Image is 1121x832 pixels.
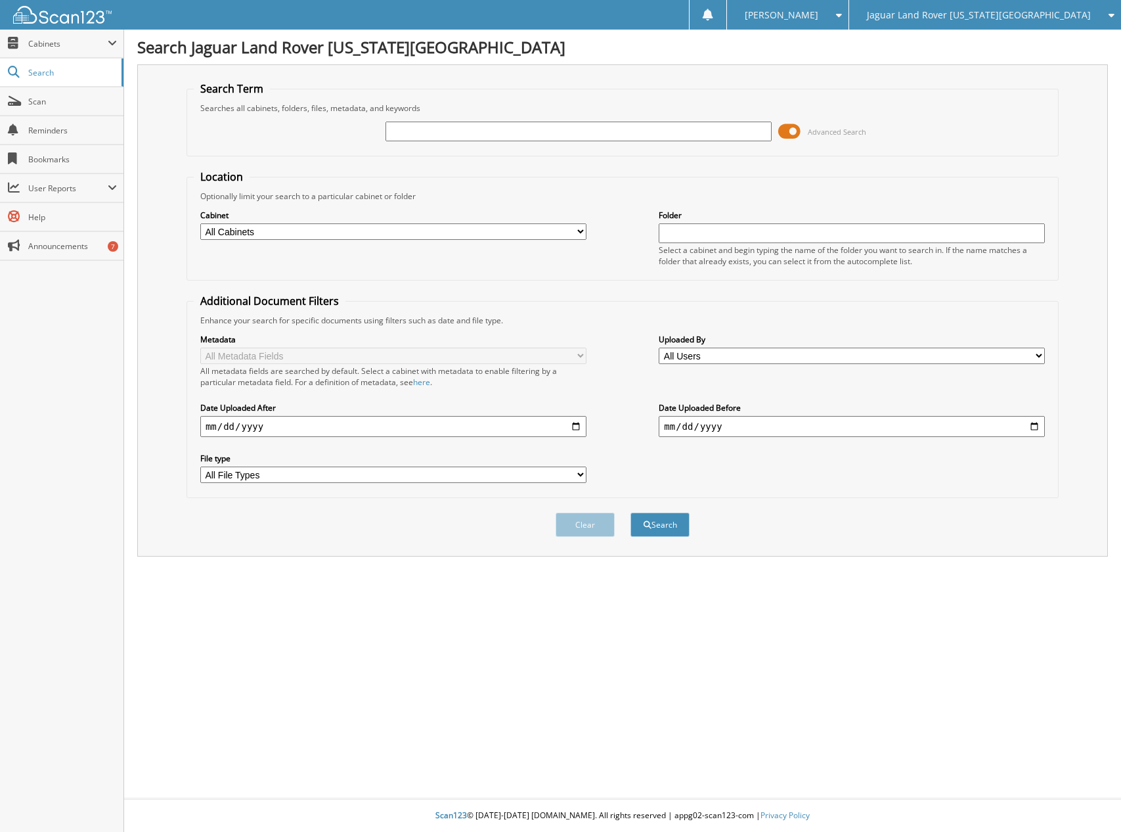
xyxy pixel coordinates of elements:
h1: Search Jaguar Land Rover [US_STATE][GEOGRAPHIC_DATA] [137,36,1108,58]
span: Scan [28,96,117,107]
button: Clear [556,513,615,537]
span: Search [28,67,115,78]
label: Metadata [200,334,586,345]
span: Scan123 [435,810,467,821]
img: scan123-logo-white.svg [13,6,112,24]
div: Optionally limit your search to a particular cabinet or folder [194,191,1051,202]
iframe: Chat Widget [1055,769,1121,832]
input: start [200,416,586,437]
legend: Search Term [194,81,270,96]
div: Enhance your search for specific documents using filters such as date and file type. [194,315,1051,326]
span: Jaguar Land Rover [US_STATE][GEOGRAPHIC_DATA] [867,11,1091,19]
label: Uploaded By [659,334,1045,345]
span: User Reports [28,183,108,194]
div: All metadata fields are searched by default. Select a cabinet with metadata to enable filtering b... [200,365,586,388]
a: Privacy Policy [760,810,810,821]
label: Date Uploaded Before [659,402,1045,413]
div: Select a cabinet and begin typing the name of the folder you want to search in. If the name match... [659,244,1045,267]
button: Search [630,513,690,537]
span: Announcements [28,241,117,252]
span: [PERSON_NAME] [745,11,818,19]
label: Cabinet [200,210,586,221]
span: Reminders [28,125,117,136]
span: Cabinets [28,38,108,49]
legend: Additional Document Filters [194,294,345,308]
div: © [DATE]-[DATE] [DOMAIN_NAME]. All rights reserved | appg02-scan123-com | [124,800,1121,832]
span: Bookmarks [28,154,117,165]
span: Help [28,212,117,223]
legend: Location [194,170,250,184]
span: Advanced Search [808,127,866,137]
label: File type [200,453,586,464]
div: 7 [108,241,118,252]
a: here [413,377,430,388]
input: end [659,416,1045,437]
label: Folder [659,210,1045,221]
label: Date Uploaded After [200,402,586,413]
div: Searches all cabinets, folders, files, metadata, and keywords [194,103,1051,114]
